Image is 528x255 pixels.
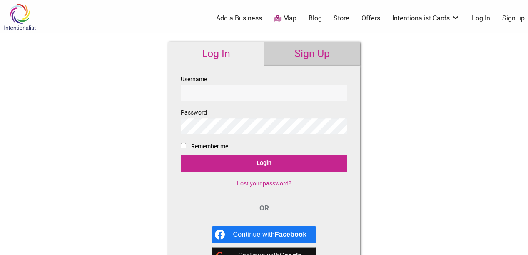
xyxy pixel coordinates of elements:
input: Login [181,155,347,172]
a: Sign Up [264,42,360,66]
a: Sign up [502,14,525,23]
div: OR [181,203,347,214]
a: Log In [168,42,264,66]
input: Password [181,118,347,134]
a: Offers [361,14,380,23]
a: Add a Business [216,14,262,23]
a: Blog [309,14,322,23]
a: Lost your password? [237,180,291,187]
a: Log In [472,14,490,23]
a: Map [274,14,296,23]
a: Store [334,14,349,23]
div: Continue with [233,226,307,243]
label: Username [181,74,347,101]
input: Username [181,85,347,101]
label: Remember me [191,141,228,152]
b: Facebook [275,231,307,238]
label: Password [181,107,347,134]
a: Intentionalist Cards [392,14,460,23]
a: Continue with <b>Facebook</b> [212,226,317,243]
